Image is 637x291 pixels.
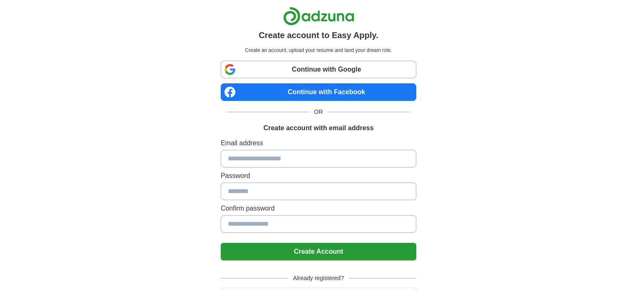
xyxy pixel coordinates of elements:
h1: Create account to Easy Apply. [259,29,379,41]
span: OR [309,108,328,116]
h1: Create account with email address [263,123,374,133]
label: Confirm password [221,203,416,214]
label: Password [221,171,416,181]
p: Create an account, upload your resume and land your dream role. [222,46,415,54]
button: Create Account [221,243,416,260]
a: Continue with Google [221,61,416,78]
label: Email address [221,138,416,148]
a: Continue with Facebook [221,83,416,101]
img: Adzuna logo [283,7,354,26]
span: Already registered? [288,274,349,283]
